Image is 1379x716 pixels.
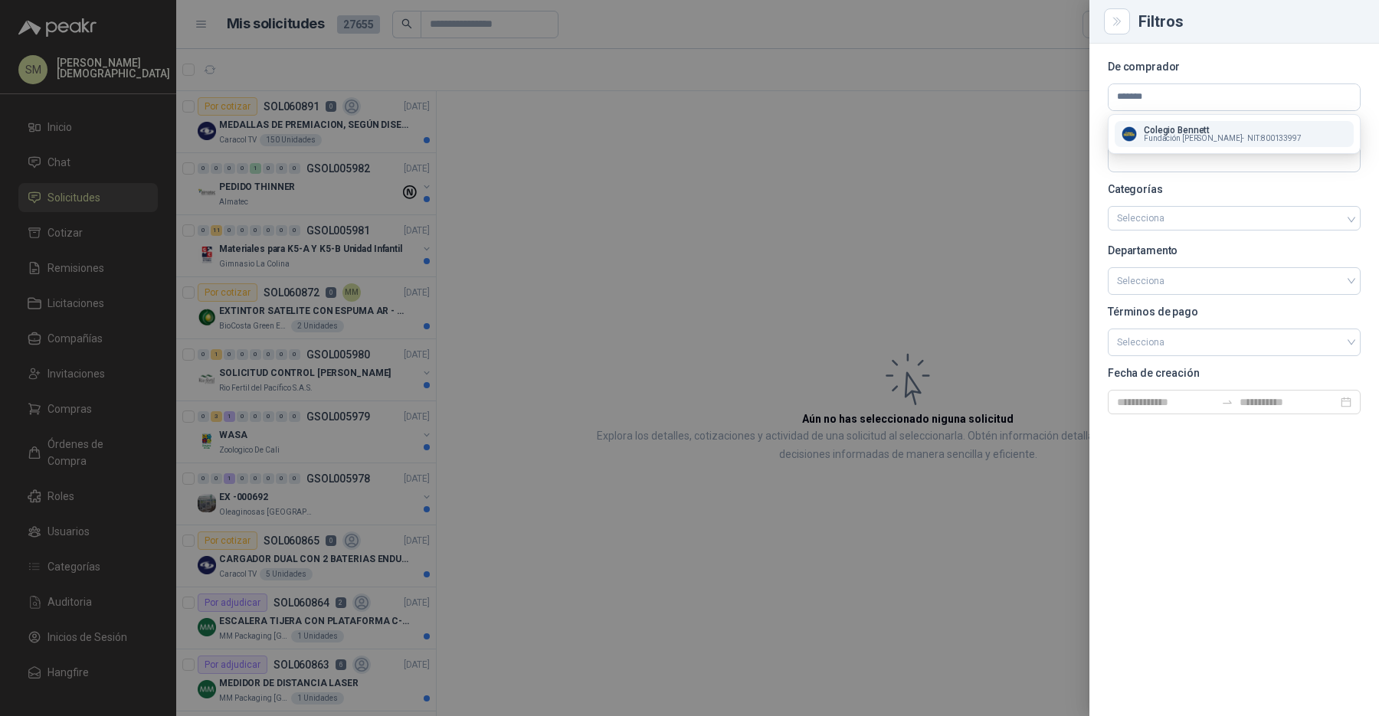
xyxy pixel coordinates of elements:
span: Fundación [PERSON_NAME] - [1144,135,1244,142]
button: Company LogoColegio BennettFundación [PERSON_NAME]-NIT:800133997 [1115,121,1354,147]
span: swap-right [1221,396,1233,408]
p: Fecha de creación [1108,368,1361,378]
p: Colegio Bennett [1144,126,1302,135]
p: Términos de pago [1108,307,1361,316]
p: Categorías [1108,185,1361,194]
span: NIT : 800133997 [1247,135,1302,142]
button: Close [1108,12,1126,31]
p: De comprador [1108,62,1361,71]
img: Company Logo [1121,126,1138,142]
p: Departamento [1108,246,1361,255]
div: Filtros [1138,14,1361,29]
span: to [1221,396,1233,408]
